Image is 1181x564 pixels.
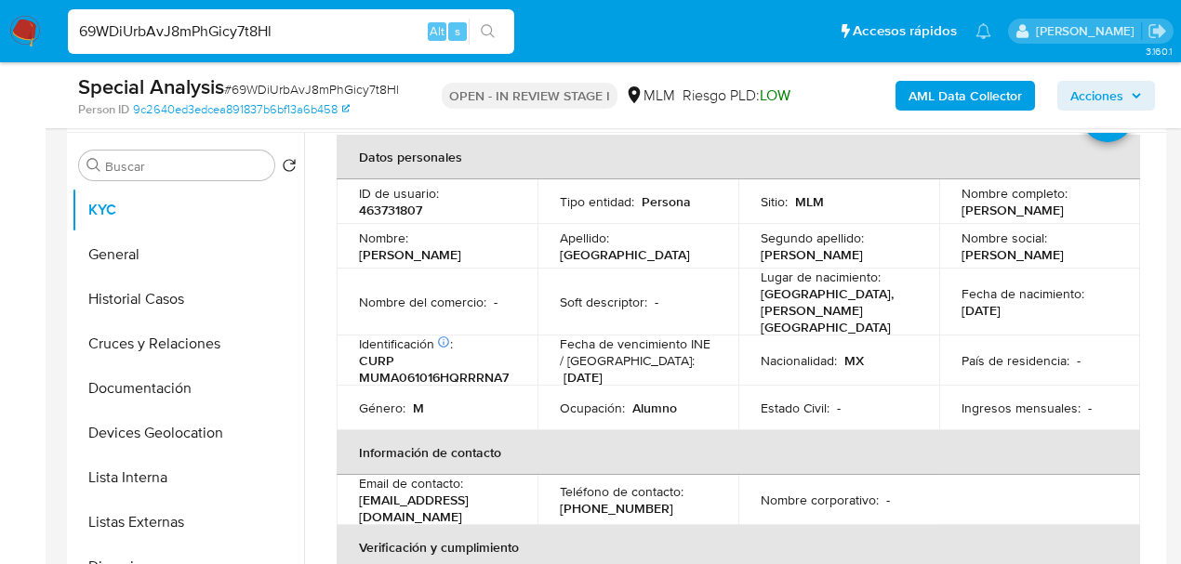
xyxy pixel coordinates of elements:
button: Buscar [86,158,101,173]
span: Alt [430,22,445,40]
p: Nombre : [359,230,408,246]
div: MLM [625,85,675,106]
p: Estado Civil : [761,400,829,416]
b: Person ID [78,101,129,118]
button: AML Data Collector [896,81,1035,111]
p: Fecha de vencimiento INE / [GEOGRAPHIC_DATA] : [560,335,716,369]
span: Riesgo PLD: [683,85,790,106]
button: Documentación [72,366,304,411]
b: AML Data Collector [909,81,1022,111]
input: Buscar usuario o caso... [68,20,514,44]
p: Persona [642,193,691,210]
span: s [455,22,460,40]
button: Cruces y Relaciones [72,321,304,366]
p: Email de contacto : [359,475,463,492]
p: - [1088,400,1092,416]
button: General [72,232,304,277]
p: Género : [359,400,405,416]
p: Ocupación : [560,400,625,416]
a: Salir [1148,21,1167,41]
p: Fecha de nacimiento : [962,285,1084,302]
button: Historial Casos [72,277,304,321]
p: Tipo entidad : [560,193,634,210]
p: Soft descriptor : [560,294,647,310]
a: Notificaciones [975,23,991,39]
p: [EMAIL_ADDRESS][DOMAIN_NAME] [359,492,508,525]
button: Devices Geolocation [72,411,304,455]
p: Sitio : [761,193,788,210]
p: - [1077,352,1081,369]
p: [PERSON_NAME] [962,202,1064,218]
p: ID de usuario : [359,185,439,202]
p: Segundo apellido : [761,230,864,246]
button: Lista Interna [72,455,304,500]
p: [PERSON_NAME] [962,246,1064,263]
button: KYC [72,188,304,232]
p: [DATE] [962,302,1001,319]
p: CURP MUMA061016HQRRRNA7 [359,352,509,386]
span: Accesos rápidos [853,21,957,41]
p: Identificación : [359,335,453,352]
p: [GEOGRAPHIC_DATA], [PERSON_NAME][GEOGRAPHIC_DATA] [761,285,909,335]
button: Listas Externas [72,500,304,544]
p: OPEN - IN REVIEW STAGE I [442,83,617,109]
button: Acciones [1057,81,1155,111]
p: Nombre corporativo : [761,492,879,508]
p: Alumno [632,400,677,416]
span: LOW [760,85,790,106]
th: Información de contacto [337,430,1140,475]
p: michelleangelica.rodriguez@mercadolibre.com.mx [1036,22,1141,40]
input: Buscar [105,158,267,175]
span: # 69WDiUrbAvJ8mPhGicy7t8Hl [224,80,399,98]
p: 463731807 [359,202,422,218]
p: Nacionalidad : [761,352,837,369]
span: 3.160.1 [1146,44,1172,59]
p: [PERSON_NAME] [359,246,461,263]
p: Lugar de nacimiento : [761,269,881,285]
p: Nombre social : [962,230,1047,246]
p: MLM [795,193,824,210]
p: M [413,400,424,416]
p: - [655,294,658,310]
p: Ingresos mensuales : [962,400,1081,416]
p: [PERSON_NAME] [761,246,863,263]
p: [DATE] [564,369,603,386]
p: [PHONE_NUMBER] [560,500,673,517]
p: Nombre completo : [962,185,1068,202]
p: Nombre del comercio : [359,294,486,310]
button: Volver al orden por defecto [282,158,297,178]
a: 9c2640ed3edcea891837b6bf13a6b458 [133,101,350,118]
p: - [837,400,841,416]
p: - [886,492,890,508]
p: [GEOGRAPHIC_DATA] [560,246,690,263]
p: - [494,294,498,310]
p: MX [844,352,864,369]
p: Apellido : [560,230,609,246]
p: Teléfono de contacto : [560,483,683,500]
span: Acciones [1070,81,1123,111]
th: Datos personales [337,135,1140,179]
button: search-icon [469,19,507,45]
p: País de residencia : [962,352,1069,369]
b: Special Analysis [78,72,224,101]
